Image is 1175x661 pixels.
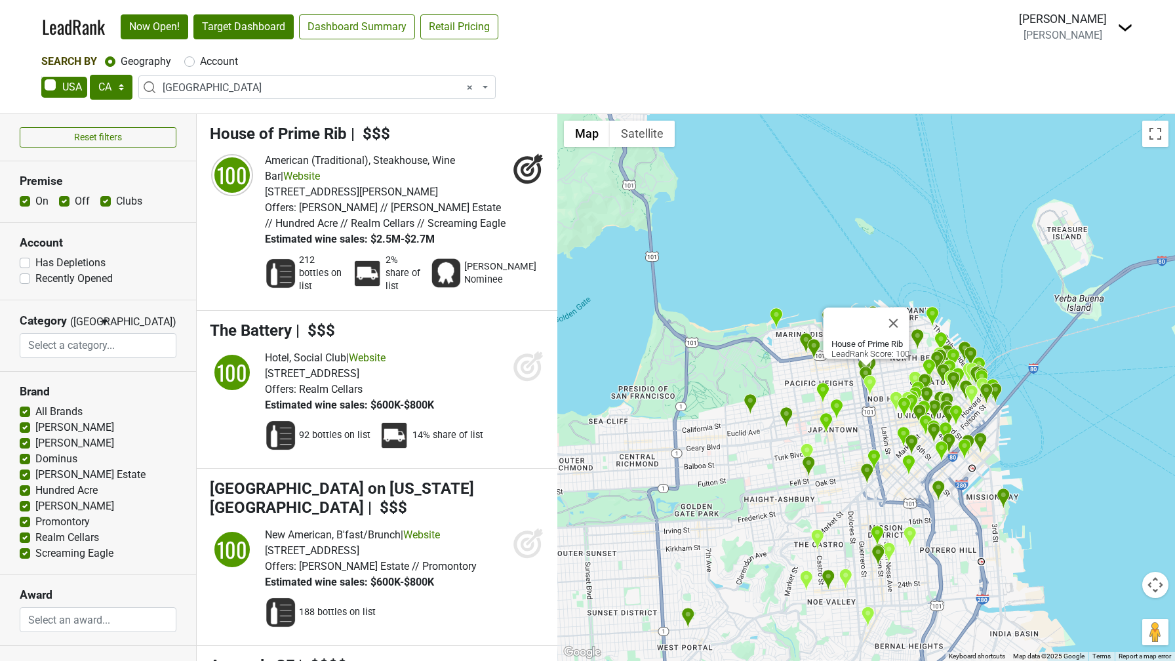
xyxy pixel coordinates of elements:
div: 100 [212,155,252,195]
div: Aphotic [938,422,952,443]
span: 14% share of list [412,429,483,442]
div: Farmhouse Kitchen Thai Cuisine [903,526,917,548]
label: Screaming Eagle [35,546,113,561]
span: [GEOGRAPHIC_DATA] on [US_STATE][GEOGRAPHIC_DATA] [210,479,474,517]
div: The Progress [819,412,833,434]
div: Ritz-Carlton Club & Residences [934,391,947,412]
div: Hotel Emblem San Francisco [908,386,922,408]
span: Offers: [265,201,296,214]
a: Report a map error [1119,652,1171,660]
div: Prospect [980,383,993,405]
div: The St. Regis San Francisco [940,400,953,422]
div: Hyatt Regency San Francisco [962,362,976,384]
div: W San Francisco [942,405,956,426]
span: House of Prime Rib [210,125,347,143]
div: Palace Hotel, A Luxury Collection Hotel, San Francisco [938,391,952,413]
span: New American, B'fast/Brunch [265,529,401,541]
img: Percent Distributor Share [351,258,383,289]
span: ▼ [100,316,110,328]
div: Ferry Plaza Wine Merchant [972,357,986,378]
div: Four Seasons Hotel San Francisco [928,399,942,421]
div: Saison [974,432,987,454]
div: Anomaly SF [780,407,793,428]
label: Hundred Acre [35,483,98,498]
span: Map data ©2025 Google [1013,652,1085,660]
button: Show satellite imagery [610,121,675,147]
div: 100 [212,530,252,569]
div: Quince [932,346,946,368]
span: Remove all items [467,80,473,96]
div: Hed 11 [829,399,843,420]
span: Estimated wine sales: $600K-$800K [265,399,434,411]
h3: Account [20,236,176,250]
div: Alexander's Steakhouse [961,434,975,456]
img: quadrant_split.svg [210,527,254,572]
span: Estimated wine sales: $2.5M-$2.7M [265,233,435,245]
h3: Award [20,588,176,602]
span: Offers: [265,560,296,572]
div: Empress by Boon [922,359,936,380]
label: All Brands [35,404,83,420]
span: San Francisco [138,75,496,99]
div: House of Prime Rib [859,366,873,388]
label: Recently Opened [35,271,113,287]
button: Drag Pegman onto the map to open Street View [1142,619,1168,645]
div: Izzy's San Francisco [799,332,813,354]
div: PlumpJack Wines [822,569,835,591]
label: Account [200,54,238,70]
div: Birdsong [905,434,919,456]
div: Gary Danko [866,306,880,327]
div: The Battery [940,344,954,366]
img: Dropdown Menu [1117,20,1133,35]
div: Niku Steakhouse [932,480,946,502]
div: Ozumo [974,369,988,391]
div: EPIC Steak [986,378,999,400]
div: The Wild [976,377,989,399]
div: Tonga Room & Hurricane Bar [908,371,922,392]
div: Waterbar [989,382,1003,404]
label: [PERSON_NAME] [35,498,114,514]
a: Website [283,170,320,182]
div: Swirl on Castro [810,529,824,550]
span: Realm Cellars [299,383,363,395]
span: [PERSON_NAME] Estate // Promontory [299,560,477,572]
div: Bohemian Club [901,391,915,412]
div: Coqueta [958,341,972,363]
button: Toggle fullscreen view [1142,121,1168,147]
div: Marlowe [957,439,971,460]
span: Offers: [265,383,296,395]
div: San Francisco Wine Trading Company [681,607,695,629]
label: Realm Cellars [35,530,99,546]
label: Clubs [116,193,142,209]
div: The Front Porch [861,606,875,628]
a: Target Dashboard [193,14,294,39]
div: Spruce [744,393,757,415]
span: 212 bottles on list [299,254,344,293]
div: Town Hall [965,384,978,406]
div: Greens Restaurant [822,308,835,330]
span: 2% share of list [386,254,422,293]
a: Dashboard Summary [299,14,415,39]
img: Google [561,644,604,661]
span: Hotel, Social Club [265,351,346,364]
div: InterContinental San Francisco - Luce [927,422,941,444]
label: [PERSON_NAME] Estate [35,467,146,483]
img: Wine List [265,258,296,289]
span: American (Traditional), Steakhouse, Wine Bar [265,154,455,182]
div: Crustacean [947,371,961,393]
div: Firefly Restaurant [799,570,813,591]
span: Estimated wine sales: $600K-$800K [265,576,434,588]
div: Vinfolio - Online Only [934,332,947,353]
div: Little Star Pizza [800,443,814,464]
div: Miller & Lux [997,488,1010,510]
span: | $$$ [351,125,390,143]
div: Kokkari Estiatorio [946,348,960,370]
div: Harris' Restaurant [858,357,871,379]
b: House of Prime Rib [831,339,903,349]
h3: Brand [20,385,176,399]
div: 100 [212,353,252,392]
div: Nopa [802,456,816,477]
div: Hotel Adagio, Autograph Collection [897,397,911,418]
label: Off [75,193,90,209]
div: San Francisco Proper [896,426,910,448]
